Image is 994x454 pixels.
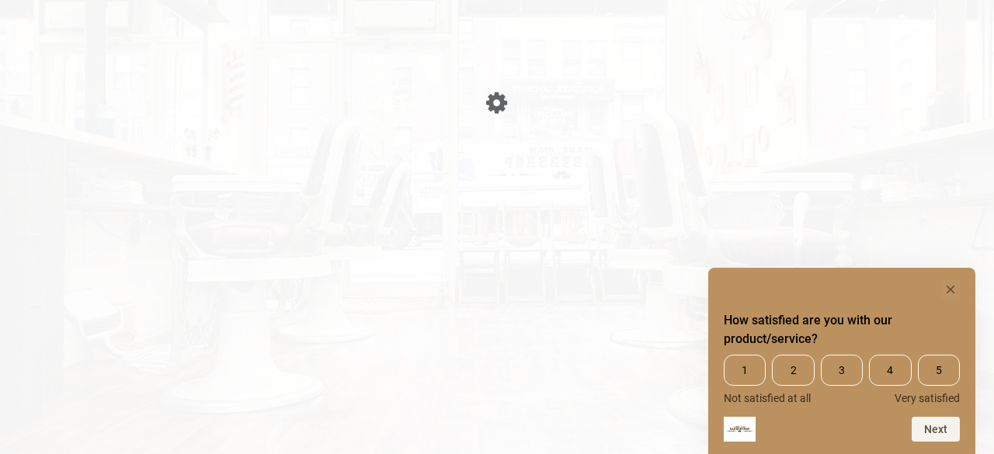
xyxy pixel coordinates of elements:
[918,355,960,386] span: 5
[772,355,814,386] span: 2
[724,280,960,442] div: How satisfied are you with our product/service? Select an option from 1 to 5, with 1 being Not sa...
[912,417,960,442] button: Next question
[869,355,911,386] span: 4
[895,392,960,404] span: Very satisfied
[724,355,766,386] span: 1
[724,311,960,348] h2: How satisfied are you with our product/service? Select an option from 1 to 5, with 1 being Not sa...
[941,280,960,299] button: Hide survey
[724,392,811,404] span: Not satisfied at all
[821,355,863,386] span: 3
[724,355,960,404] div: How satisfied are you with our product/service? Select an option from 1 to 5, with 1 being Not sa...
